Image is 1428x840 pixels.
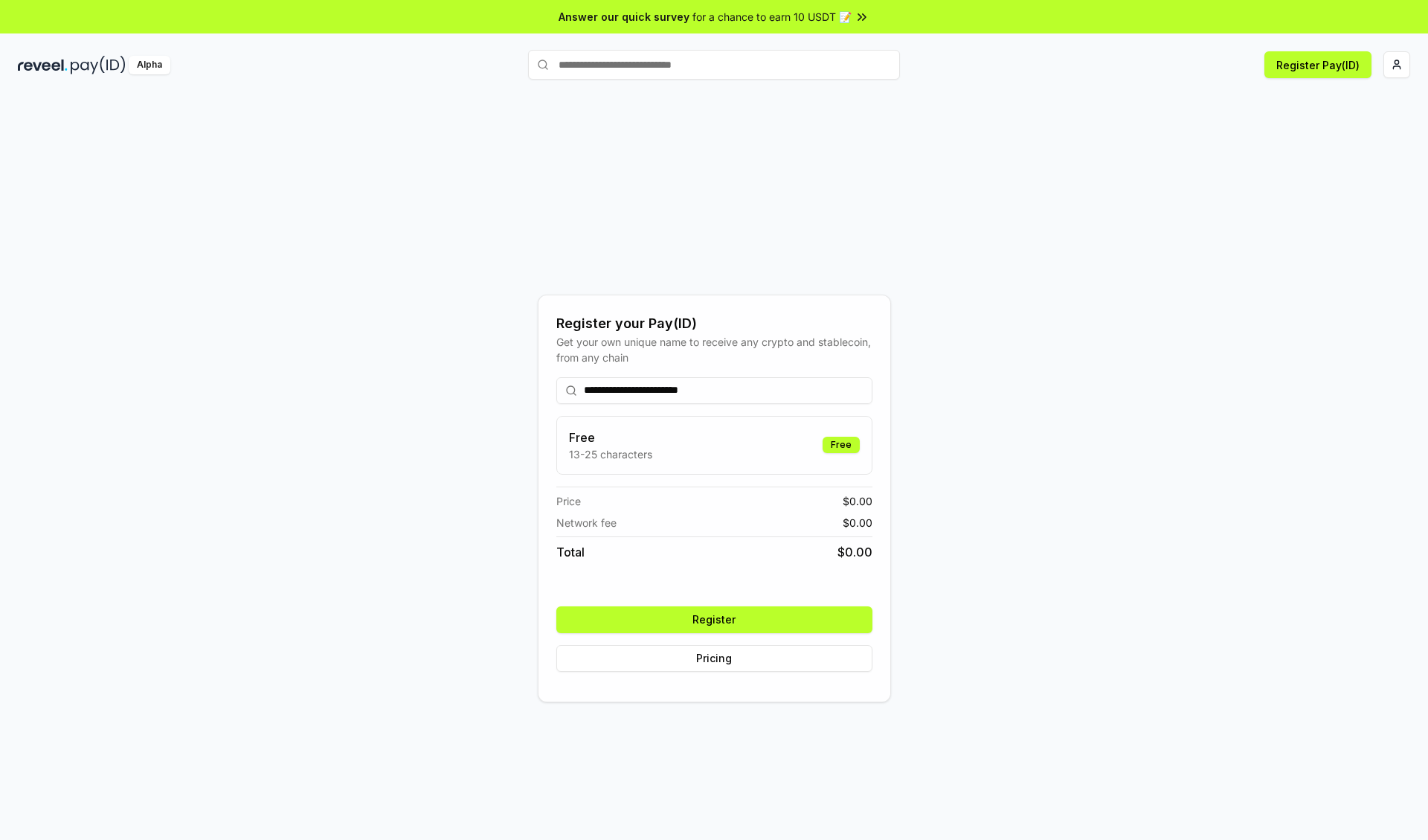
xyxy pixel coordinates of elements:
[556,334,872,365] div: Get your own unique name to receive any crypto and stablecoin, from any chain
[559,9,689,25] span: Answer our quick survey
[569,429,652,446] h3: Free
[837,543,872,561] span: $ 0.00
[556,543,585,561] span: Total
[823,437,860,453] div: Free
[129,56,170,74] div: Alpha
[71,56,126,74] img: pay_id
[843,493,872,509] span: $ 0.00
[692,9,852,25] span: for a chance to earn 10 USDT 📝
[1264,51,1371,78] button: Register Pay(ID)
[556,645,872,672] button: Pricing
[556,313,872,334] div: Register your Pay(ID)
[569,446,652,462] p: 13-25 characters
[556,493,581,509] span: Price
[18,56,68,74] img: reveel_dark
[843,515,872,530] span: $ 0.00
[556,515,617,530] span: Network fee
[556,606,872,633] button: Register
